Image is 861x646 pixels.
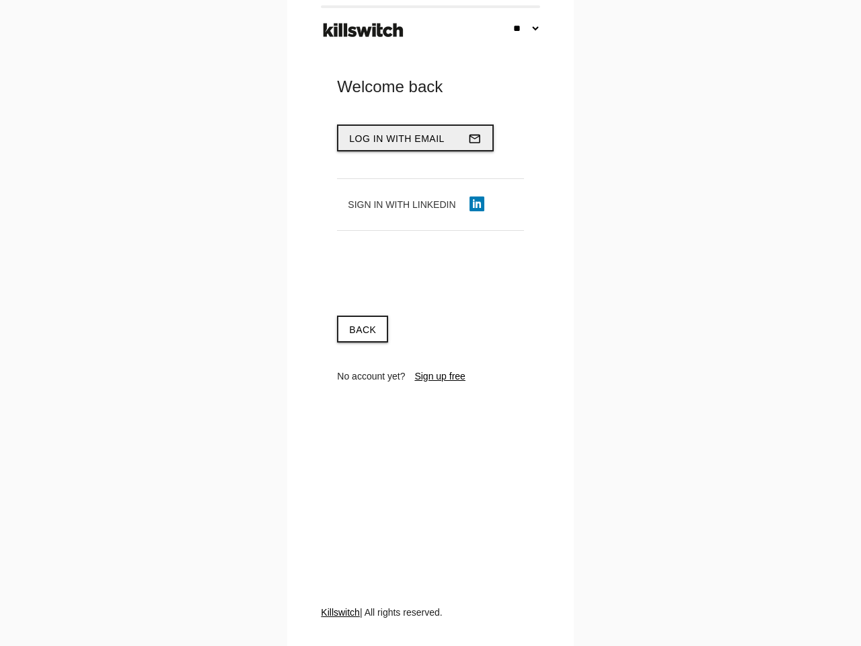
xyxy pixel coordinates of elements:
[337,371,405,382] span: No account yet?
[321,607,360,618] a: Killswitch
[321,606,539,646] div: | All rights reserved.
[349,133,445,144] span: Log in with email
[337,76,523,98] div: Welcome back
[330,256,519,286] iframe: Sign in with Google Button
[337,192,494,217] button: Sign in with LinkedIn
[337,124,494,151] button: Log in with emailmail_outline
[348,199,455,210] span: Sign in with LinkedIn
[414,371,465,382] a: Sign up free
[468,126,482,151] i: mail_outline
[470,196,484,211] img: linkedin-icon.png
[320,18,406,42] img: ks-logo-black-footer.png
[337,316,388,343] a: Back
